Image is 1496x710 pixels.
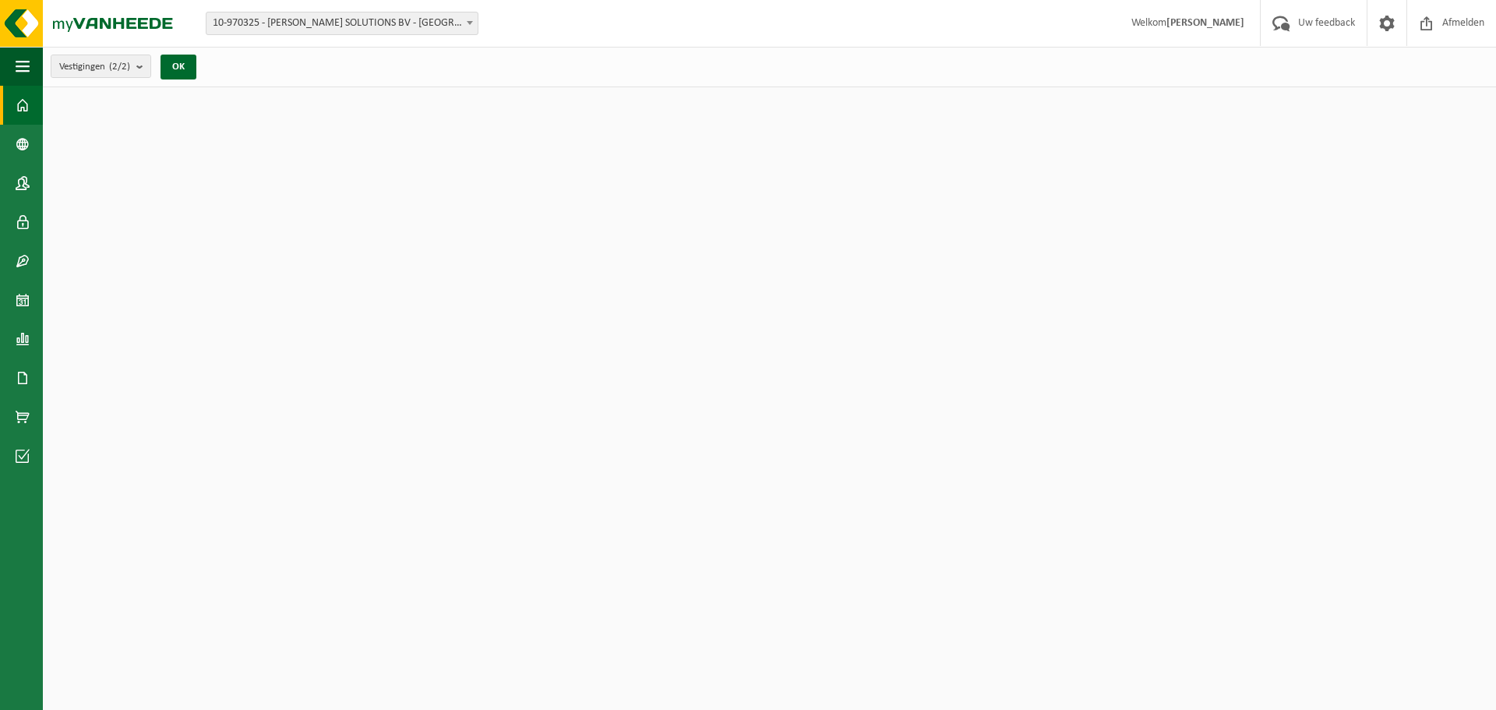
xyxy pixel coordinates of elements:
button: Vestigingen(2/2) [51,55,151,78]
span: 10-970325 - TENNANT SOLUTIONS BV - MECHELEN [206,12,478,35]
strong: [PERSON_NAME] [1166,17,1244,29]
span: Vestigingen [59,55,130,79]
count: (2/2) [109,62,130,72]
button: OK [161,55,196,79]
span: 10-970325 - TENNANT SOLUTIONS BV - MECHELEN [206,12,478,34]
